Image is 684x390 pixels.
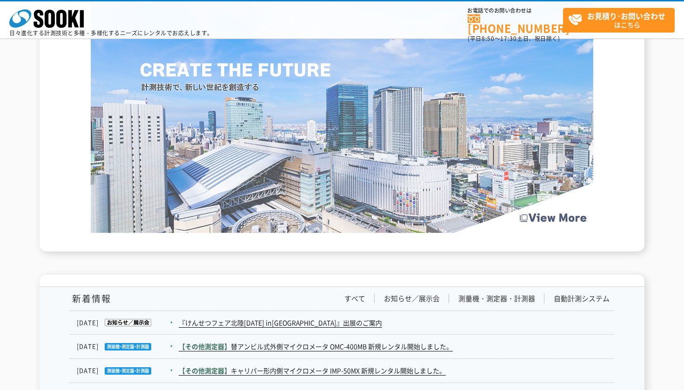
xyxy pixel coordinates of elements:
[554,294,610,304] a: 自動計測システム
[77,318,178,328] dt: [DATE]
[468,8,563,13] span: お電話でのお問い合わせは
[99,343,151,350] img: 測量機・測定器・計測器
[179,342,453,351] a: 【その他測定器】替アンビル式外側マイクロメータ OMC-400MB 新規レンタル開始しました。
[482,34,495,43] span: 8:50
[179,342,231,351] span: 【その他測定器】
[384,294,440,304] a: お知らせ／展示会
[179,366,231,375] span: 【その他測定器】
[568,8,674,32] span: はこちら
[587,10,665,21] strong: お見積り･お問い合わせ
[77,342,178,351] dt: [DATE]
[179,318,382,328] a: 『けんせつフェア北陸[DATE] in[GEOGRAPHIC_DATA]』出展のご案内
[99,319,151,326] img: お知らせ／展示会
[9,30,213,36] p: 日々進化する計測技術と多種・多様化するニーズにレンタルでお応えします。
[563,8,675,33] a: お見積り･お問い合わせはこちら
[91,223,593,232] a: Create the Future
[70,294,111,304] h1: 新着情報
[77,366,178,376] dt: [DATE]
[99,367,151,375] img: 測量機・測定器・計測器
[458,294,535,304] a: 測量機・測定器・計測器
[500,34,517,43] span: 17:30
[468,14,563,33] a: [PHONE_NUMBER]
[468,34,560,43] span: (平日 ～ 土日、祝日除く)
[179,366,446,376] a: 【その他測定器】キャリパー形内側マイクロメータ IMP-50MX 新規レンタル開始しました。
[344,294,365,304] a: すべて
